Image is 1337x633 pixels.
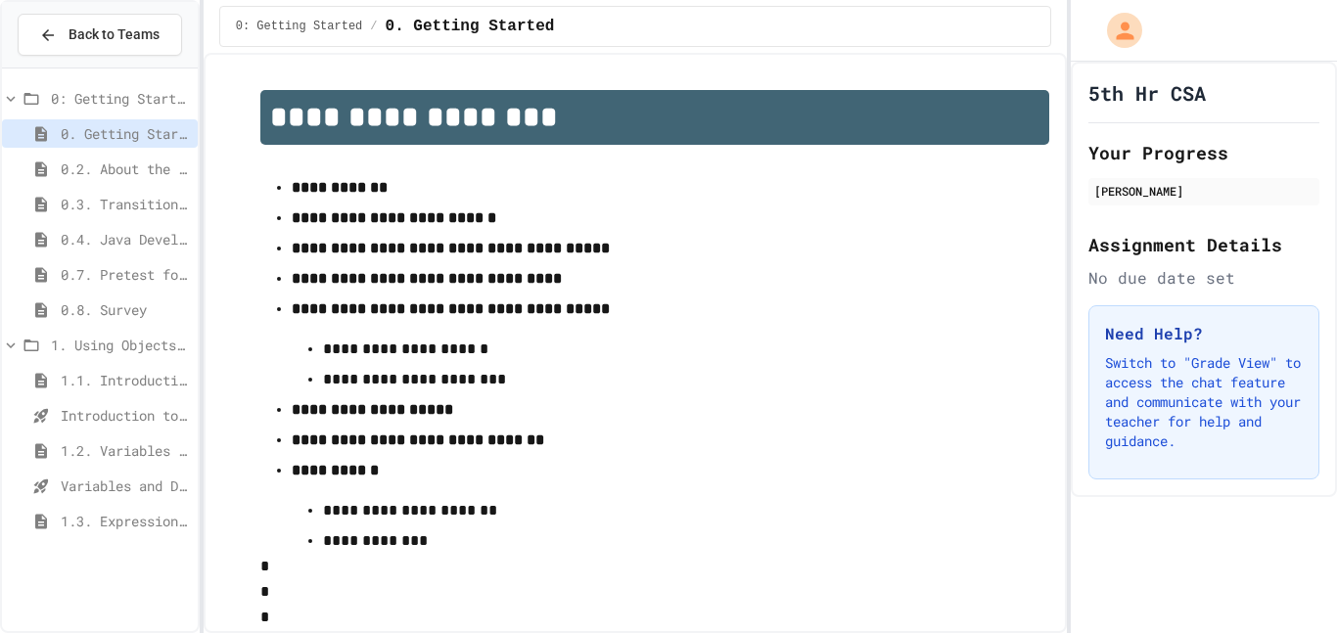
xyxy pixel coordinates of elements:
[1088,79,1206,107] h1: 5th Hr CSA
[61,511,190,531] span: 1.3. Expressions and Output [New]
[386,15,555,38] span: 0. Getting Started
[236,19,363,34] span: 0: Getting Started
[1105,353,1303,451] p: Switch to "Grade View" to access the chat feature and communicate with your teacher for help and ...
[370,19,377,34] span: /
[61,264,190,285] span: 0.7. Pretest for the AP CSA Exam
[1088,139,1319,166] h2: Your Progress
[1105,322,1303,345] h3: Need Help?
[51,335,190,355] span: 1. Using Objects and Methods
[51,88,190,109] span: 0: Getting Started
[1088,231,1319,258] h2: Assignment Details
[61,370,190,390] span: 1.1. Introduction to Algorithms, Programming, and Compilers
[69,24,160,45] span: Back to Teams
[1094,182,1314,200] div: [PERSON_NAME]
[61,229,190,249] span: 0.4. Java Development Environments
[61,440,190,461] span: 1.2. Variables and Data Types
[18,14,182,56] button: Back to Teams
[61,475,190,496] span: Variables and Data Types - Quiz
[61,194,190,214] span: 0.3. Transitioning from AP CSP to AP CSA
[61,405,190,426] span: Introduction to Algorithms, Programming, and Compilers
[61,158,190,179] span: 0.2. About the AP CSA Exam
[61,299,190,320] span: 0.8. Survey
[1086,8,1147,53] div: My Account
[61,123,190,144] span: 0. Getting Started
[1088,266,1319,290] div: No due date set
